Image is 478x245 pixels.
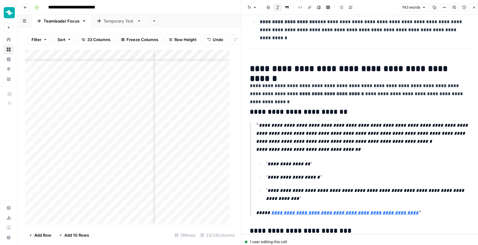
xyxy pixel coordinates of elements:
div: 78 Rows [172,230,198,240]
a: Your Data [4,74,14,84]
button: Filter [28,35,51,44]
a: Browse [4,44,14,54]
button: Row Height [165,35,201,44]
span: 33 Columns [87,36,110,43]
a: Usage [4,213,14,223]
button: Add 10 Rows [55,230,93,240]
button: Add Row [25,230,55,240]
div: 23/33 Columns [198,230,237,240]
button: 33 Columns [78,35,114,44]
span: Row Height [174,36,197,43]
button: Freeze Columns [117,35,162,44]
span: Freeze Columns [126,36,158,43]
button: Workspace: Teamleader [4,5,14,20]
a: Home [4,35,14,44]
button: Undo [203,35,227,44]
div: Teamleader Focus [44,18,79,24]
a: Teamleader Focus [32,15,92,27]
span: Filter [32,36,41,43]
span: Add Row [34,232,51,238]
a: Opportunities [4,64,14,74]
span: Add 10 Rows [64,232,89,238]
a: Learning Hub [4,223,14,233]
a: Settings [4,203,14,213]
button: Help + Support [4,233,14,243]
button: 743 words [399,3,429,11]
img: Teamleader Logo [4,7,15,18]
span: Sort [58,36,66,43]
a: Temporary Test [92,15,147,27]
span: Undo [213,36,223,43]
button: Sort [53,35,75,44]
span: 743 words [402,5,420,10]
a: Insights [4,54,14,64]
div: Temporary Test [104,18,134,24]
div: 1 user editing this cell [245,239,478,245]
